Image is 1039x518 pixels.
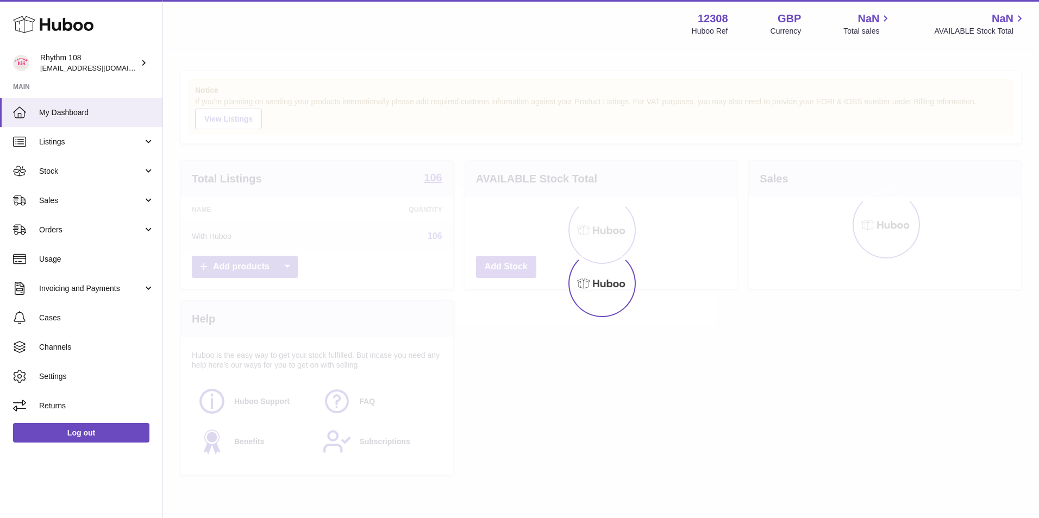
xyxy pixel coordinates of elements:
[771,26,802,36] div: Currency
[39,342,154,352] span: Channels
[40,64,160,72] span: [EMAIL_ADDRESS][DOMAIN_NAME]
[858,11,879,26] span: NaN
[39,254,154,264] span: Usage
[843,11,892,36] a: NaN Total sales
[39,371,154,382] span: Settings
[13,423,149,443] a: Log out
[992,11,1013,26] span: NaN
[39,108,154,118] span: My Dashboard
[13,55,29,71] img: internalAdmin-12308@internal.huboo.com
[39,195,143,206] span: Sales
[39,137,143,147] span: Listings
[39,166,143,176] span: Stock
[778,11,801,26] strong: GBP
[39,283,143,294] span: Invoicing and Payments
[692,26,728,36] div: Huboo Ref
[39,313,154,323] span: Cases
[39,225,143,235] span: Orders
[934,26,1026,36] span: AVAILABLE Stock Total
[40,53,138,73] div: Rhythm 108
[843,26,892,36] span: Total sales
[39,401,154,411] span: Returns
[698,11,728,26] strong: 12308
[934,11,1026,36] a: NaN AVAILABLE Stock Total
